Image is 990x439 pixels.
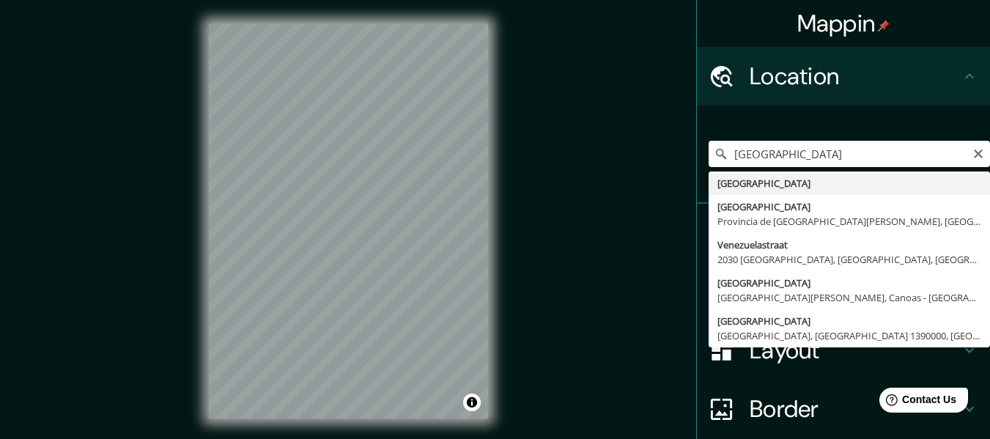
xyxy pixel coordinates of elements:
[697,380,990,438] div: Border
[209,23,488,418] canvas: Map
[697,204,990,262] div: Pins
[750,62,961,91] h4: Location
[717,252,981,267] div: 2030 [GEOGRAPHIC_DATA], [GEOGRAPHIC_DATA], [GEOGRAPHIC_DATA]
[697,321,990,380] div: Layout
[750,336,961,365] h4: Layout
[717,199,981,214] div: [GEOGRAPHIC_DATA]
[972,146,984,160] button: Clear
[860,382,974,423] iframe: Help widget launcher
[797,9,890,38] h4: Mappin
[717,214,981,229] div: Provincia de [GEOGRAPHIC_DATA][PERSON_NAME], [GEOGRAPHIC_DATA]
[697,262,990,321] div: Style
[717,237,981,252] div: Venezuelastraat
[717,290,981,305] div: [GEOGRAPHIC_DATA][PERSON_NAME], Canoas - [GEOGRAPHIC_DATA], 92420, [GEOGRAPHIC_DATA]
[717,328,981,343] div: [GEOGRAPHIC_DATA], [GEOGRAPHIC_DATA] 1390000, [GEOGRAPHIC_DATA]
[709,141,990,167] input: Pick your city or area
[878,20,890,32] img: pin-icon.png
[750,394,961,424] h4: Border
[717,314,981,328] div: [GEOGRAPHIC_DATA]
[463,394,481,411] button: Toggle attribution
[717,276,981,290] div: [GEOGRAPHIC_DATA]
[697,47,990,106] div: Location
[717,176,981,191] div: [GEOGRAPHIC_DATA]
